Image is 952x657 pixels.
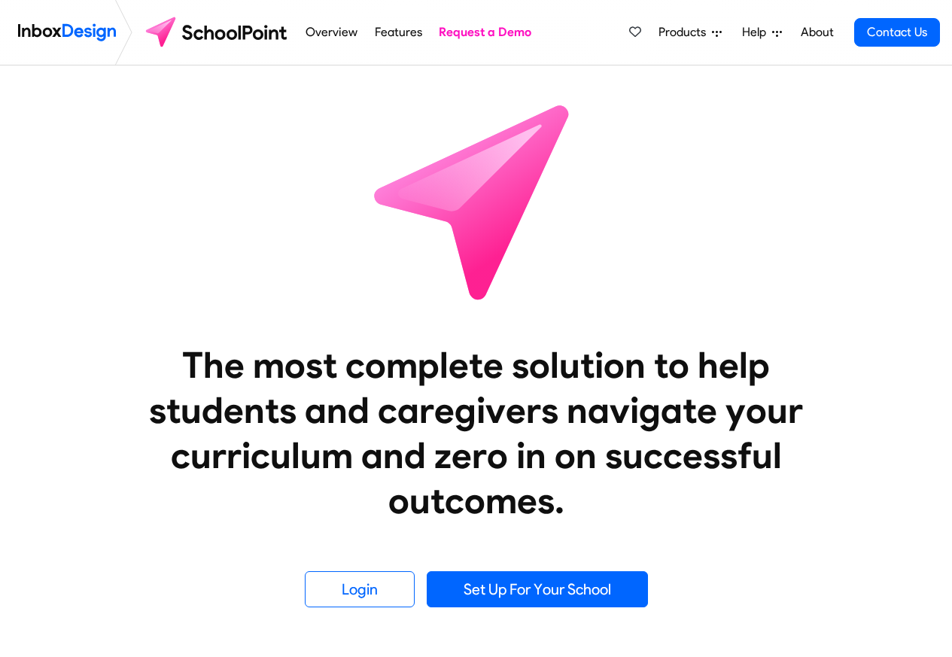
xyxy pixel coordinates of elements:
[658,23,712,41] span: Products
[742,23,772,41] span: Help
[119,342,834,523] heading: The most complete solution to help students and caregivers navigate your curriculum and zero in o...
[854,18,940,47] a: Contact Us
[370,17,426,47] a: Features
[796,17,838,47] a: About
[305,571,415,607] a: Login
[302,17,362,47] a: Overview
[427,571,648,607] a: Set Up For Your School
[736,17,788,47] a: Help
[138,14,297,50] img: schoolpoint logo
[341,65,612,336] img: icon_schoolpoint.svg
[435,17,536,47] a: Request a Demo
[652,17,728,47] a: Products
